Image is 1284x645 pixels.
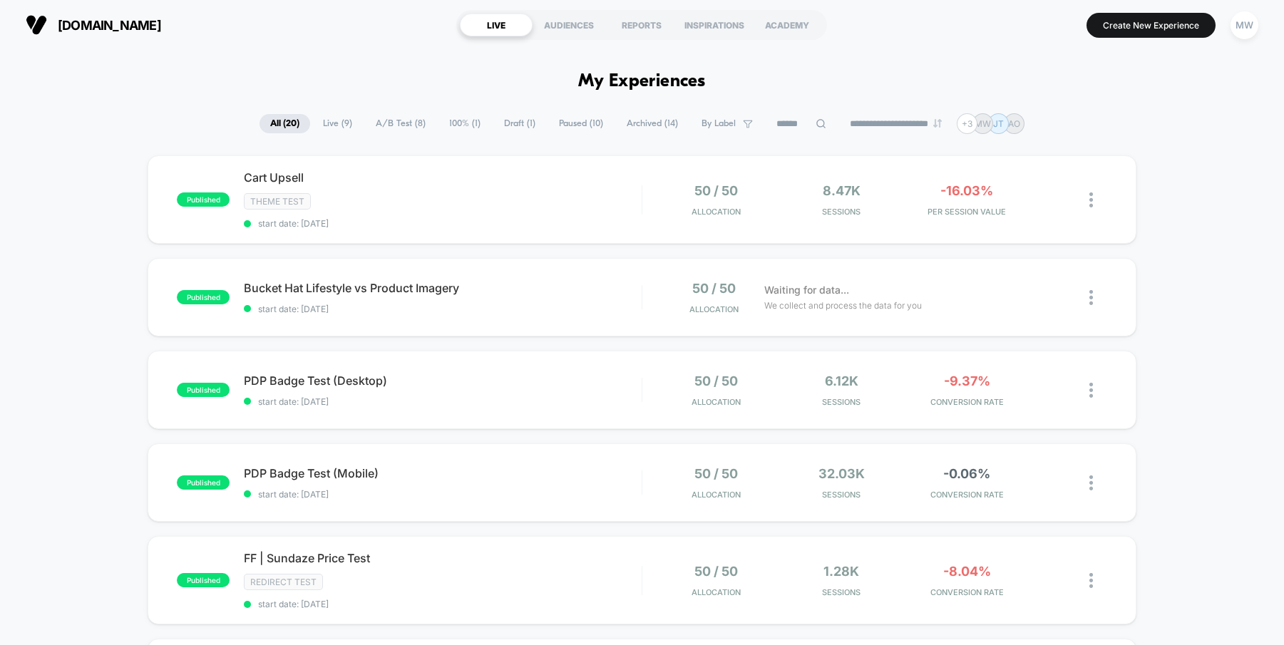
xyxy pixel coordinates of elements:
span: published [177,192,230,207]
span: published [177,475,230,490]
span: Draft ( 1 ) [493,114,546,133]
span: CONVERSION RATE [908,490,1026,500]
span: 6.12k [825,373,858,388]
img: close [1089,475,1093,490]
span: CONVERSION RATE [908,397,1026,407]
p: JT [993,118,1004,129]
span: 50 / 50 [694,183,738,198]
span: We collect and process the data for you [764,299,922,312]
img: close [1089,290,1093,305]
span: 50 / 50 [694,564,738,579]
div: MW [1231,11,1258,39]
span: Sessions [782,397,900,407]
img: close [1089,192,1093,207]
span: published [177,383,230,397]
span: Allocation [692,207,741,217]
span: Sessions [782,207,900,217]
span: Theme Test [244,193,311,210]
div: + 3 [957,113,977,134]
p: AO [1008,118,1020,129]
span: Waiting for data... [764,282,849,298]
span: start date: [DATE] [244,304,642,314]
span: Cart Upsell [244,170,642,185]
span: 50 / 50 [692,281,736,296]
button: [DOMAIN_NAME] [21,14,165,36]
span: [DOMAIN_NAME] [58,18,161,33]
p: MW [975,118,991,129]
span: Allocation [692,397,741,407]
span: Allocation [689,304,739,314]
span: Bucket Hat Lifestyle vs Product Imagery [244,281,642,295]
span: PDP Badge Test (Desktop) [244,373,642,388]
button: Create New Experience [1087,13,1216,38]
span: Allocation [692,587,741,597]
span: CONVERSION RATE [908,587,1026,597]
span: PDP Badge Test (Mobile) [244,466,642,480]
span: Live ( 9 ) [312,114,363,133]
span: published [177,290,230,304]
div: AUDIENCES [533,14,605,36]
span: A/B Test ( 8 ) [365,114,436,133]
span: -9.37% [944,373,990,388]
span: published [177,573,230,587]
h1: My Experiences [578,71,706,92]
span: -0.06% [943,466,990,481]
span: start date: [DATE] [244,489,642,500]
img: end [933,119,942,128]
img: close [1089,383,1093,398]
div: LIVE [460,14,533,36]
span: FF | Sundaze Price Test [244,551,642,565]
span: Sessions [782,587,900,597]
span: 100% ( 1 ) [438,114,491,133]
span: 50 / 50 [694,373,738,388]
button: MW [1226,11,1263,40]
img: Visually logo [26,14,47,36]
span: PER SESSION VALUE [908,207,1026,217]
span: Redirect Test [244,574,323,590]
span: 1.28k [823,564,859,579]
span: By Label [702,118,736,129]
span: start date: [DATE] [244,396,642,407]
span: start date: [DATE] [244,218,642,229]
span: All ( 20 ) [260,114,310,133]
span: -8.04% [943,564,991,579]
span: Sessions [782,490,900,500]
span: Paused ( 10 ) [548,114,614,133]
span: 32.03k [818,466,865,481]
div: ACADEMY [751,14,823,36]
img: close [1089,573,1093,588]
div: REPORTS [605,14,678,36]
span: -16.03% [940,183,993,198]
span: Archived ( 14 ) [616,114,689,133]
span: 50 / 50 [694,466,738,481]
span: 8.47k [823,183,861,198]
span: Allocation [692,490,741,500]
div: INSPIRATIONS [678,14,751,36]
span: start date: [DATE] [244,599,642,609]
